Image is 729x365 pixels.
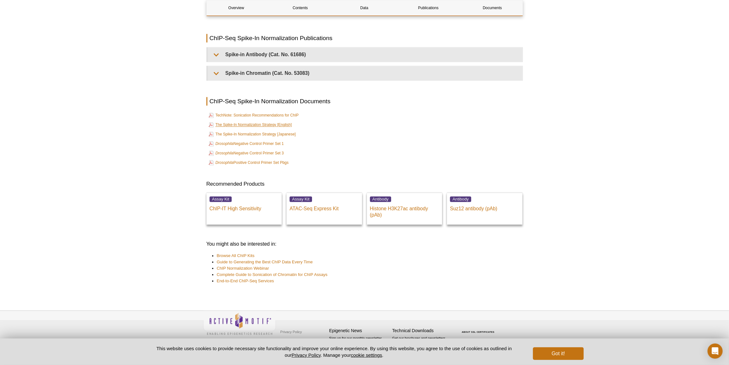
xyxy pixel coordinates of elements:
summary: Spike-in Antibody (Cat. No. 61686) [208,47,523,62]
p: Suz12 antibody (pAb) [450,202,519,212]
i: Drosophila [216,160,234,165]
span: Assay Kit [210,196,232,202]
a: End-to-End ChIP-Seq Services [217,278,274,284]
h4: Technical Downloads [392,328,452,333]
a: DrosophilaNegative Control Primer Set 3 [209,149,284,157]
summary: Spike-in Chromatin (Cat. No. 53083) [208,66,523,80]
p: Get our brochures and newsletters, or request them by mail. [392,336,452,352]
h4: Epigenetic News [329,328,389,333]
a: DrosophilaNegative Control Primer Set 1 [209,140,284,147]
button: Got it! [533,347,583,360]
img: Active Motif, [203,311,276,336]
i: Drosophila [216,151,234,155]
a: Browse All ChIP Kits [217,253,255,259]
a: Complete Guide to Sonication of Chromatin for ChIP Assays [217,272,328,278]
a: Assay Kit ATAC-Seq Express Kit [286,193,362,224]
p: This website uses cookies to provide necessary site functionality and improve your online experie... [146,345,523,358]
p: Sign up for our monthly newsletter highlighting recent publications in the field of epigenetics. [329,336,389,357]
div: Open Intercom Messenger [708,344,723,359]
p: ChIP-IT High Sensitivity [210,202,279,212]
a: Antibody Suz12 antibody (pAb) [447,193,523,224]
a: Contents [271,0,330,15]
h2: ChIP-Seq Spike-In Normalization Documents [206,97,523,105]
a: TechNote: Sonication Recommendations for ChIP [209,111,299,119]
button: cookie settings [351,352,382,358]
a: Documents [463,0,522,15]
a: Privacy Policy [279,327,304,337]
a: Terms & Conditions [279,337,312,346]
a: DrosophilaPositive Control Primer Set Pbgs [209,159,289,166]
a: Guide to Generating the Best ChIP Data Every Time [217,259,313,265]
a: Privacy Policy [292,352,321,358]
span: Antibody [450,196,471,202]
h2: ChIP-Seq Spike-In Normalization Publications [206,34,523,42]
a: The Spike-In Normalization Strategy [English] [209,121,292,129]
span: Assay Kit [290,196,312,202]
a: Publications [399,0,458,15]
a: Assay Kit ChIP-IT High Sensitivity [206,193,282,224]
a: The Spike-In Normalization Strategy [Japanese] [209,130,296,138]
a: ABOUT SSL CERTIFICATES [462,331,495,333]
a: Antibody Histone H3K27ac antibody (pAb) [367,193,443,224]
i: Drosophila [216,141,234,146]
p: ATAC-Seq Express Kit [290,202,359,212]
a: ChIP Normalization Webinar [217,265,269,272]
a: Data [335,0,394,15]
h3: You might also be interested in: [206,240,523,248]
h3: Recommended Products [206,180,523,188]
table: Click to Verify - This site chose Symantec SSL for secure e-commerce and confidential communicati... [455,322,503,336]
span: Antibody [370,196,391,202]
a: Overview [207,0,266,15]
p: Histone H3K27ac antibody (pAb) [370,202,439,218]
